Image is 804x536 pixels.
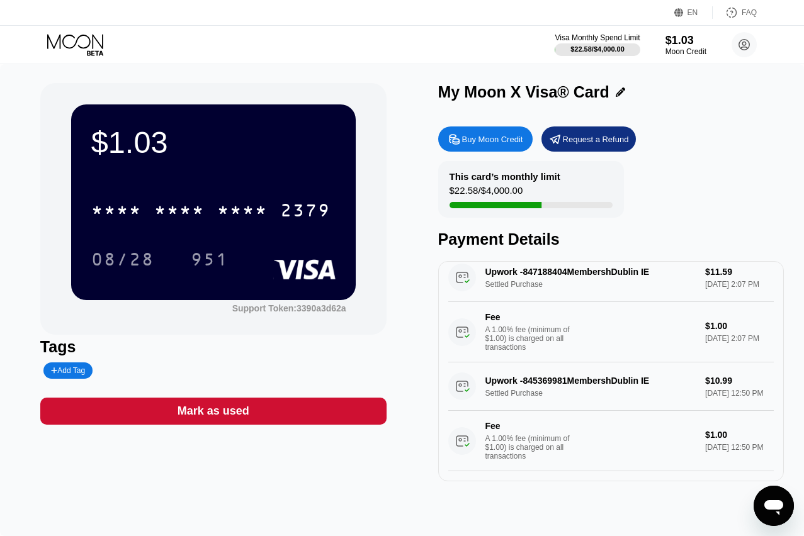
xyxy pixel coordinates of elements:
div: Mark as used [178,404,249,418]
div: $1.00 [705,321,774,331]
div: Buy Moon Credit [438,126,533,152]
div: Request a Refund [541,126,636,152]
div: EN [688,8,698,17]
div: Request a Refund [563,134,629,145]
div: A 1.00% fee (minimum of $1.00) is charged on all transactions [485,325,580,352]
div: Fee [485,421,574,431]
div: [DATE] 12:50 PM [705,443,774,452]
div: $1.00 [705,430,774,440]
div: Support Token: 3390a3d62a [232,303,346,313]
div: Mark as used [40,398,387,425]
div: FeeA 1.00% fee (minimum of $1.00) is charged on all transactions$1.00[DATE] 12:50 PM [448,411,774,471]
div: FeeA 1.00% fee (minimum of $1.00) is charged on all transactions$1.00[DATE] 2:07 PM [448,302,774,362]
div: Tags [40,338,387,356]
div: $22.58 / $4,000.00 [450,185,523,202]
div: Visa Monthly Spend Limit [555,33,640,42]
div: $22.58 / $4,000.00 [570,45,625,53]
div: Moon Credit [665,47,706,56]
div: 951 [191,251,229,271]
div: Visa Monthly Spend Limit$22.58/$4,000.00 [555,33,640,56]
div: A 1.00% fee (minimum of $1.00) is charged on all transactions [485,434,580,461]
div: Fee [485,312,574,322]
div: Payment Details [438,230,784,248]
div: This card’s monthly limit [450,171,560,182]
div: 08/28 [82,243,164,275]
div: Add Tag [51,366,85,375]
div: 2379 [280,202,331,222]
iframe: Button to launch messaging window [754,486,794,526]
div: My Moon X Visa® Card [438,83,609,101]
div: EN [674,6,713,19]
div: [DATE] 2:07 PM [705,334,774,343]
div: FAQ [713,6,757,19]
div: Support Token:3390a3d62a [232,303,346,313]
div: 08/28 [91,251,154,271]
div: Add Tag [43,362,93,379]
div: $1.03Moon Credit [665,34,706,56]
div: FAQ [742,8,757,17]
div: Buy Moon Credit [462,134,523,145]
div: 951 [181,243,238,275]
div: $1.03 [665,34,706,47]
div: $1.03 [91,125,336,160]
